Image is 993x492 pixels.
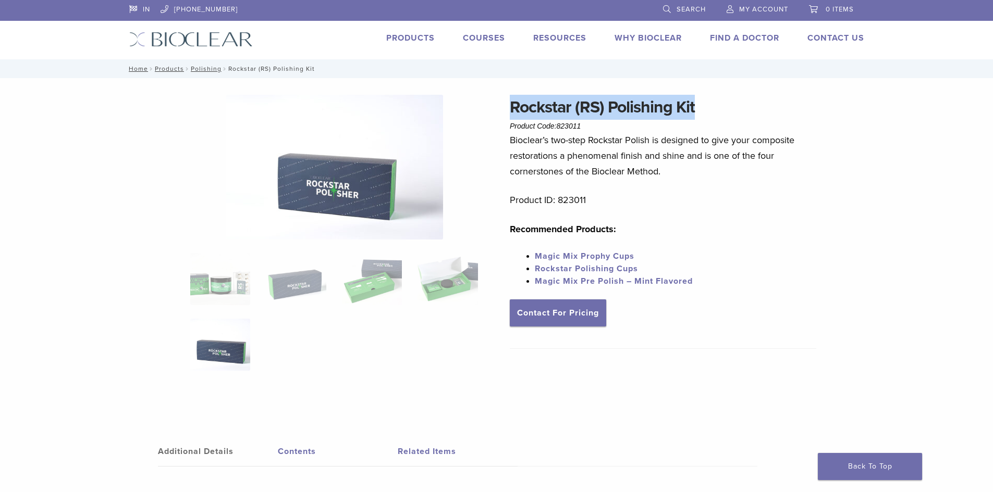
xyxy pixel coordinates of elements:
a: Rockstar Polishing Cups [535,263,638,274]
img: DSC_6582-copy-324x324.jpg [190,253,250,305]
a: Back To Top [818,453,922,480]
a: Home [126,65,148,72]
img: Rockstar (RS) Polishing Kit - Image 4 [418,253,477,305]
a: Magic Mix Prophy Cups [535,251,634,261]
span: / [148,66,155,71]
span: 823011 [557,122,581,130]
span: / [222,66,228,71]
h1: Rockstar (RS) Polishing Kit [510,95,816,120]
a: Contact Us [807,33,864,43]
p: Bioclear’s two-step Rockstar Polish is designed to give your composite restorations a phenomenal ... [510,132,816,179]
span: 0 items [826,5,854,14]
a: Additional Details [158,437,278,466]
a: Resources [533,33,586,43]
span: / [184,66,191,71]
img: Rockstar (RS) Polishing Kit - Image 3 [342,253,402,305]
a: Polishing [191,65,222,72]
nav: Rockstar (RS) Polishing Kit [121,59,872,78]
img: Rockstar (RS) Polishing Kit - Image 2 [266,253,326,305]
a: Why Bioclear [615,33,682,43]
img: Rockstar (RS) Polishing Kit - Image 5 [226,95,443,239]
p: Product ID: 823011 [510,192,816,208]
strong: Recommended Products: [510,223,616,235]
a: Contents [278,437,398,466]
a: Products [155,65,184,72]
a: Find A Doctor [710,33,779,43]
span: My Account [739,5,788,14]
span: Product Code: [510,122,581,130]
span: Search [677,5,706,14]
a: Courses [463,33,505,43]
a: Contact For Pricing [510,299,606,326]
a: Products [386,33,435,43]
a: Magic Mix Pre Polish – Mint Flavored [535,276,693,286]
img: Rockstar (RS) Polishing Kit - Image 5 [190,319,250,371]
a: Related Items [398,437,518,466]
img: Bioclear [129,32,253,47]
